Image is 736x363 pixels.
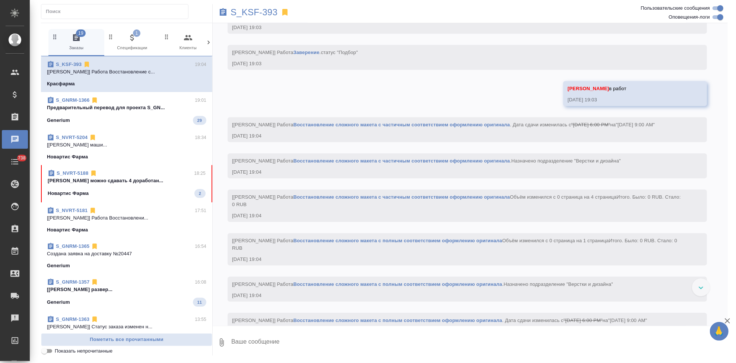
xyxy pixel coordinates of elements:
div: [DATE] 19:03 [232,60,681,67]
span: Показать непрочитанные [55,347,112,355]
p: Generium [47,299,70,306]
div: S_KSF-39319:04[[PERSON_NAME]] Работа Восстановление с...Красфарма [41,56,212,92]
a: Восстановление сложного макета с полным соответствием оформлению оригинала [293,318,502,323]
button: Пометить все прочитанными [41,333,212,346]
span: "[DATE] 9:00 AM" [608,318,647,323]
div: S_GNRM-135716:08[[PERSON_NAME] развер...Generium11 [41,274,212,311]
p: Предварительный перевод для проекта S_GN... [47,104,206,111]
p: 19:04 [195,61,206,68]
span: в работ [568,86,626,91]
p: [PERSON_NAME] можно сдавать 4 доработан... [48,177,206,184]
svg: Отписаться [89,134,96,141]
div: [DATE] 19:03 [232,24,681,31]
span: "[DATE] 9:00 AM" [616,122,655,127]
div: S_GNRM-136619:01Предварительный перевод для проекта S_GN...Generium29 [41,92,212,129]
a: Восстановление сложного макета с частичным соответствием оформлению оригинала [293,158,510,164]
p: 16:54 [195,243,206,250]
svg: Отписаться [91,243,98,250]
svg: Отписаться [91,316,98,323]
p: 19:01 [195,97,206,104]
span: Оповещения-логи [669,13,710,21]
p: Generium [47,262,70,269]
button: 🙏 [710,322,729,341]
span: 738 [13,154,30,162]
span: [[PERSON_NAME]] Работа . [232,50,358,55]
p: 18:25 [194,170,206,177]
svg: Зажми и перетащи, чтобы поменять порядок вкладок [163,33,170,40]
span: 11 [193,299,206,306]
p: [[PERSON_NAME]] Работа Восстановлени... [47,214,206,222]
p: [[PERSON_NAME]] Статус заказа изменен н... [47,323,206,331]
span: Назначено подразделение "Верстки и дизайна" [511,158,621,164]
a: S_GNRM-1366 [56,97,89,103]
p: 18:34 [195,134,206,141]
svg: Отписаться [90,170,97,177]
a: Восстановление сложного макета с частичным соответствием оформлению оригинала [293,122,510,127]
span: 🙏 [713,323,726,339]
span: 1 [133,29,140,37]
svg: Зажми и перетащи, чтобы поменять порядок вкладок [51,33,58,40]
a: Заверение [293,50,319,55]
p: Красфарма [47,80,75,88]
svg: Зажми и перетащи, чтобы поменять порядок вкладок [107,33,114,40]
span: Пользовательские сообщения [641,4,710,12]
svg: Отписаться [91,278,98,286]
div: [DATE] 19:04 [232,212,681,220]
div: [DATE] 19:03 [568,96,681,104]
a: Восстановление сложного макета с частичным соответствием оформлению оригинала [293,194,510,200]
input: Поиск [46,6,188,17]
svg: Отписаться [83,61,91,68]
div: [DATE] 19:04 [232,292,681,299]
p: [[PERSON_NAME] маши... [47,141,206,149]
a: S_NVRT-5181 [56,208,88,213]
svg: Отписаться [91,97,98,104]
div: S_NVRT-518117:51[[PERSON_NAME]] Работа Восстановлени...Новартис Фарма [41,202,212,238]
span: 2 [194,190,206,197]
p: Новартис Фарма [48,190,89,197]
a: S_GNRM-1357 [56,279,89,285]
div: S_GNRM-136516:54Создана заявка на доставку №20447Generium [41,238,212,274]
span: Пометить все прочитанными [45,335,208,344]
a: S_KSF-393 [231,9,277,16]
span: [[PERSON_NAME]] Работа Объём изменился с 0 страница на 4 страница [232,194,682,207]
span: [PERSON_NAME] [568,86,609,91]
p: [[PERSON_NAME] развер... [47,286,206,293]
span: "[DATE] 6:00 PM" [564,318,603,323]
span: Назначено подразделение "Верстки и дизайна" [504,281,613,287]
a: Восстановление сложного макета с полным соответствием оформлению оригинала [293,238,502,243]
svg: Отписаться [89,207,96,214]
p: 13:55 [195,316,206,323]
div: [DATE] 19:04 [232,132,681,140]
p: Создана заявка на доставку №20447 [47,250,206,258]
span: "[DATE] 6:00 PM" [571,122,610,127]
span: Клиенты [163,33,213,51]
p: Новартис Фарма [47,153,88,161]
a: S_GNRM-1365 [56,243,89,249]
a: S_GNRM-1363 [56,316,89,322]
a: S_NVRT-5204 [56,135,88,140]
a: S_KSF-393 [56,61,82,67]
div: [DATE] 19:04 [232,256,681,263]
p: [[PERSON_NAME]] Работа Восстановление с... [47,68,206,76]
span: [[PERSON_NAME]] Работа . [232,281,613,287]
div: ... [41,56,212,333]
p: Новартис Фарма [47,226,88,234]
div: S_NVRT-518818:25[PERSON_NAME] можно сдавать 4 доработан...Новартис Фарма2 [41,165,212,202]
span: [[PERSON_NAME]] Работа . [232,158,621,164]
p: Generium [47,117,70,124]
div: S_GNRM-136313:55[[PERSON_NAME]] Статус заказа изменен н...Generium [41,311,212,347]
p: 16:08 [195,278,206,286]
span: Спецификации [107,33,157,51]
p: 17:51 [195,207,206,214]
div: S_NVRT-520418:34[[PERSON_NAME] маши...Новартис Фарма [41,129,212,165]
div: [DATE] 19:04 [232,168,681,176]
span: [[PERSON_NAME]] Работа Объём изменился с 0 страница на 1 страница [232,238,679,251]
a: 738 [2,152,28,171]
span: Заказы [51,33,101,51]
a: S_NVRT-5188 [57,170,88,176]
span: 19 [76,29,86,37]
span: статус "Подбор" [321,50,358,55]
a: Восстановление сложного макета с полным соответствием оформлению оригинала [293,281,502,287]
span: 29 [193,117,206,124]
